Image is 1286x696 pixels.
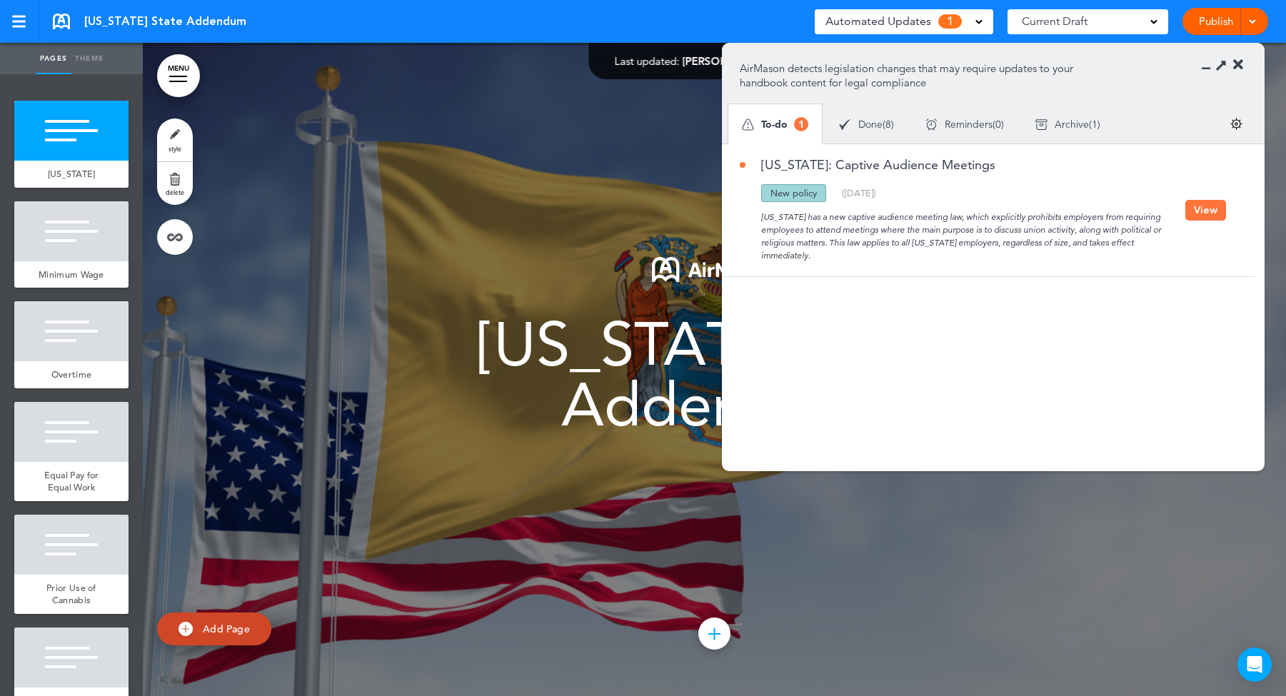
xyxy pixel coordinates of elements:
[839,118,851,131] img: apu_icons_done.svg
[614,56,815,66] div: —
[1193,8,1238,35] a: Publish
[478,308,951,440] span: [US_STATE] State Addendum
[14,575,129,614] a: Prior Use of Cannabis
[845,187,873,198] span: [DATE]
[1230,118,1242,130] img: settings.svg
[1022,11,1087,31] span: Current Draft
[169,144,181,153] span: style
[71,43,107,74] a: Theme
[203,622,250,635] span: Add Page
[48,168,96,180] span: [US_STATE]
[44,469,99,494] span: Equal Pay for Equal Work
[157,54,200,97] a: MENU
[614,54,679,68] span: Last updated:
[842,188,876,198] div: ( )
[761,119,788,129] span: To-do
[1020,106,1116,143] div: ( )
[995,119,1001,129] span: 0
[1035,118,1048,131] img: apu_icons_archive.svg
[858,119,883,129] span: Done
[51,368,91,380] span: Overtime
[925,118,938,131] img: apu_icons_remind.svg
[1055,119,1089,129] span: Archive
[14,161,129,188] a: [US_STATE]
[794,117,808,131] span: 1
[885,119,891,129] span: 8
[740,202,1185,262] div: [US_STATE] has a new captive audience meeting law, which explicitly prohibits employers from requ...
[39,268,104,281] span: Minimum Wage
[825,11,931,31] span: Automated Updates
[14,261,129,288] a: Minimum Wage
[157,162,193,205] a: delete
[157,612,271,646] a: Add Page
[910,106,1020,143] div: ( )
[740,158,995,171] a: [US_STATE]: Captive Audience Meetings
[740,61,1095,90] p: AirMason detects legislation changes that may require updates to your handbook content for legal ...
[652,257,777,282] img: 1722553576973-Airmason_logo_White.png
[14,462,129,501] a: Equal Pay for Equal Work
[166,188,184,196] span: delete
[761,184,826,202] div: New policy
[36,43,71,74] a: Pages
[157,118,193,161] a: style
[938,14,962,29] span: 1
[179,622,193,636] img: add.svg
[1092,119,1097,129] span: 1
[1237,647,1272,682] div: Open Intercom Messenger
[742,118,754,131] img: apu_icons_todo.svg
[46,582,96,607] span: Prior Use of Cannabis
[1185,200,1226,221] button: View
[682,54,770,68] span: [PERSON_NAME]
[945,119,993,129] span: Reminders
[14,361,129,388] a: Overtime
[84,14,246,29] span: [US_STATE] State Addendum
[823,106,910,143] div: ( )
